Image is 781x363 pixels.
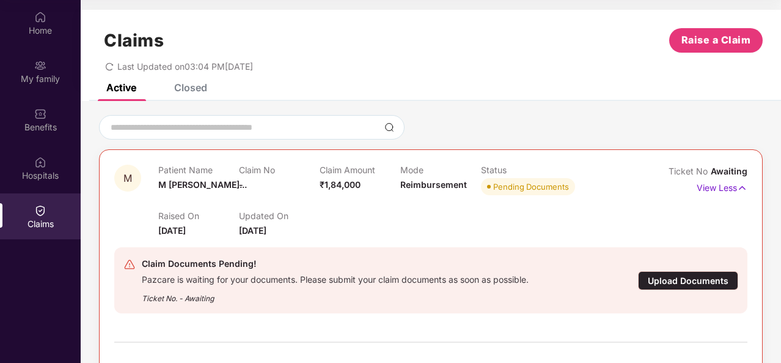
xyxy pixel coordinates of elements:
span: [DATE] [158,225,186,236]
span: - [239,179,243,190]
img: svg+xml;base64,PHN2ZyBpZD0iSG9zcGl0YWxzIiB4bWxucz0iaHR0cDovL3d3dy53My5vcmcvMjAwMC9zdmciIHdpZHRoPS... [34,156,46,168]
img: svg+xml;base64,PHN2ZyB3aWR0aD0iMjAiIGhlaWdodD0iMjAiIHZpZXdCb3g9IjAgMCAyMCAyMCIgZmlsbD0ibm9uZSIgeG... [34,59,46,72]
p: Raised On [158,211,239,221]
span: M [123,173,132,184]
p: Patient Name [158,165,239,175]
div: Pending Documents [493,181,569,193]
span: redo [105,61,114,72]
div: Upload Documents [638,271,738,290]
div: Closed [174,81,207,94]
div: Ticket No. - Awaiting [142,285,529,304]
img: svg+xml;base64,PHN2ZyBpZD0iQmVuZWZpdHMiIHhtbG5zPSJodHRwOi8vd3d3LnczLm9yZy8yMDAwL3N2ZyIgd2lkdGg9Ij... [34,108,46,120]
img: svg+xml;base64,PHN2ZyBpZD0iSG9tZSIgeG1sbnM9Imh0dHA6Ly93d3cudzMub3JnLzIwMDAvc3ZnIiB3aWR0aD0iMjAiIG... [34,11,46,23]
span: ₹1,84,000 [320,179,361,190]
div: Claim Documents Pending! [142,256,529,271]
span: Raise a Claim [681,32,751,48]
button: Raise a Claim [669,28,763,53]
p: View Less [697,178,747,195]
span: [DATE] [239,225,266,236]
p: Claim No [239,165,320,175]
span: Reimbursement [400,179,467,190]
div: Active [106,81,136,94]
img: svg+xml;base64,PHN2ZyB4bWxucz0iaHR0cDovL3d3dy53My5vcmcvMjAwMC9zdmciIHdpZHRoPSIyNCIgaGVpZ2h0PSIyNC... [123,258,136,271]
span: Ticket No [669,166,711,176]
span: Awaiting [711,166,747,176]
span: M [PERSON_NAME]... [158,179,247,190]
p: Claim Amount [320,165,400,175]
h1: Claims [104,30,164,51]
p: Mode [400,165,481,175]
p: Updated On [239,211,320,221]
span: Last Updated on 03:04 PM[DATE] [117,61,253,72]
div: Pazcare is waiting for your documents. Please submit your claim documents as soon as possible. [142,271,529,285]
p: Status [481,165,562,175]
img: svg+xml;base64,PHN2ZyB4bWxucz0iaHR0cDovL3d3dy53My5vcmcvMjAwMC9zdmciIHdpZHRoPSIxNyIgaGVpZ2h0PSIxNy... [737,181,747,195]
img: svg+xml;base64,PHN2ZyBpZD0iQ2xhaW0iIHhtbG5zPSJodHRwOi8vd3d3LnczLm9yZy8yMDAwL3N2ZyIgd2lkdGg9IjIwIi... [34,204,46,217]
img: svg+xml;base64,PHN2ZyBpZD0iU2VhcmNoLTMyeDMyIiB4bWxucz0iaHR0cDovL3d3dy53My5vcmcvMjAwMC9zdmciIHdpZH... [384,122,394,132]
